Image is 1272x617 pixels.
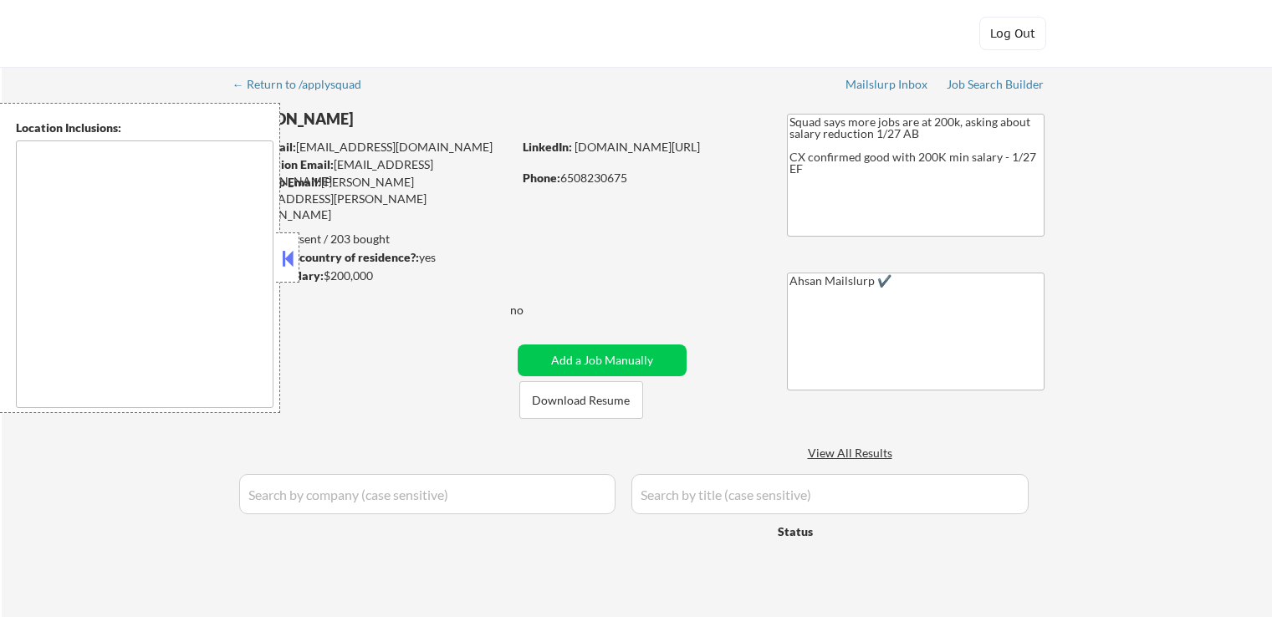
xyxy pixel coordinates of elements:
[575,140,700,154] a: [DOMAIN_NAME][URL]
[808,445,897,461] div: View All Results
[239,474,616,514] input: Search by company (case sensitive)
[510,302,558,319] div: no
[845,79,929,90] div: Mailslurp Inbox
[233,250,419,264] strong: Can work in country of residence?:
[235,156,512,189] div: [EMAIL_ADDRESS][DOMAIN_NAME]
[523,170,759,186] div: 6508230675
[233,268,512,284] div: $200,000
[234,174,512,223] div: [PERSON_NAME][EMAIL_ADDRESS][PERSON_NAME][DOMAIN_NAME]
[232,79,377,90] div: ← Return to /applysquad
[845,78,929,94] a: Mailslurp Inbox
[778,516,922,546] div: Status
[523,140,572,154] strong: LinkedIn:
[631,474,1029,514] input: Search by title (case sensitive)
[233,231,512,247] div: 134 sent / 203 bought
[518,344,687,376] button: Add a Job Manually
[235,139,512,156] div: [EMAIL_ADDRESS][DOMAIN_NAME]
[16,120,273,136] div: Location Inclusions:
[947,79,1045,90] div: Job Search Builder
[234,109,578,130] div: [PERSON_NAME]
[979,17,1046,50] button: Log Out
[233,249,507,266] div: yes
[523,171,560,185] strong: Phone:
[232,78,377,94] a: ← Return to /applysquad
[519,381,643,419] button: Download Resume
